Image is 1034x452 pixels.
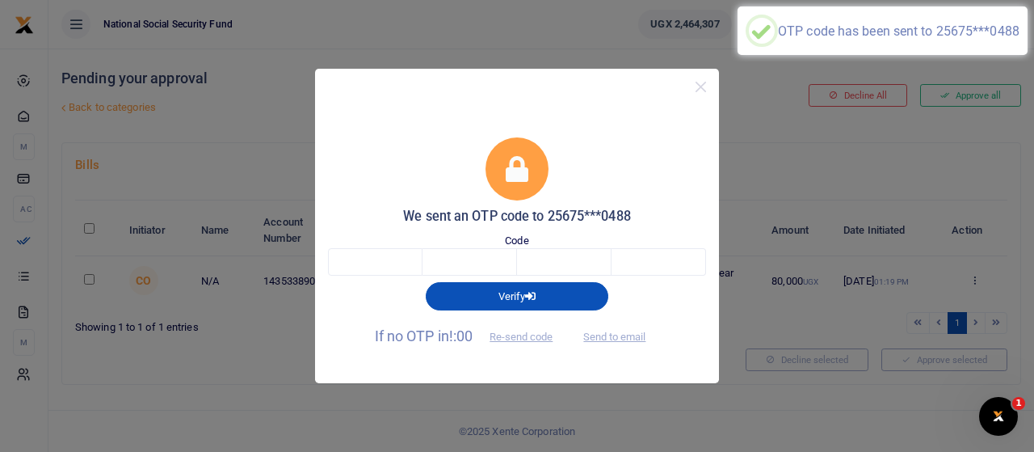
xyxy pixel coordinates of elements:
[505,233,528,249] label: Code
[375,327,567,344] span: If no OTP in
[778,23,1019,39] div: OTP code has been sent to 25675***0488
[449,327,473,344] span: !:00
[979,397,1018,436] iframe: Intercom live chat
[328,209,706,225] h5: We sent an OTP code to 25675***0488
[689,75,712,99] button: Close
[426,282,608,310] button: Verify
[1012,397,1025,410] span: 1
